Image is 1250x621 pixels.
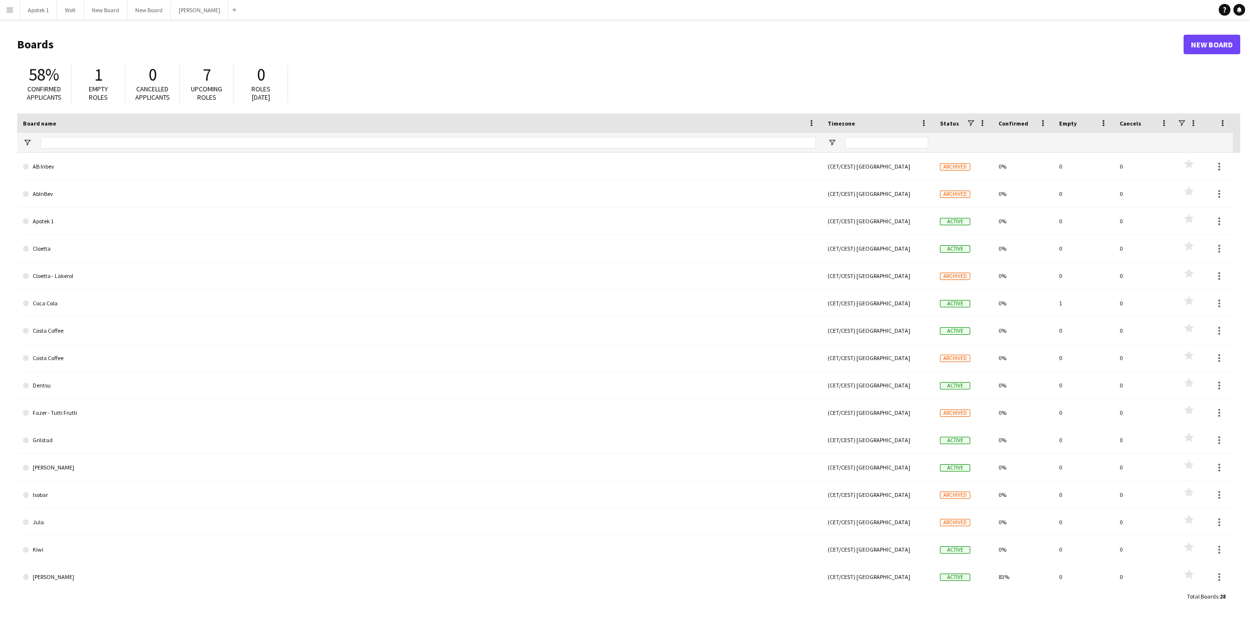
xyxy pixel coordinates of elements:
span: Archived [940,409,970,417]
div: 0 [1053,262,1114,289]
button: Wolt [57,0,84,20]
span: Confirmed applicants [27,85,62,102]
div: 0% [993,235,1053,262]
h1: Boards [17,37,1184,52]
div: 0% [993,454,1053,481]
span: Archived [940,355,970,362]
div: (CET/CEST) [GEOGRAPHIC_DATA] [822,536,934,563]
a: Costa Coffee [23,317,816,344]
div: 0% [993,372,1053,399]
div: (CET/CEST) [GEOGRAPHIC_DATA] [822,481,934,508]
span: Archived [940,492,970,499]
div: (CET/CEST) [GEOGRAPHIC_DATA] [822,454,934,481]
div: (CET/CEST) [GEOGRAPHIC_DATA] [822,563,934,590]
span: Upcoming roles [191,85,222,102]
div: 0 [1114,290,1174,317]
div: 0 [1114,481,1174,508]
span: 58% [29,64,59,86]
span: Roles [DATE] [251,85,271,102]
span: 1 [94,64,103,86]
div: 0% [993,536,1053,563]
div: 0 [1114,372,1174,399]
div: 0% [993,290,1053,317]
div: 0 [1053,563,1114,590]
div: 0% [993,317,1053,344]
span: Active [940,300,970,307]
span: Status [940,120,959,127]
div: 0% [993,208,1053,235]
div: (CET/CEST) [GEOGRAPHIC_DATA] [822,372,934,399]
div: 0 [1053,317,1114,344]
div: 0 [1114,235,1174,262]
div: 0% [993,180,1053,207]
a: Dentsu [23,372,816,399]
span: Empty [1059,120,1077,127]
div: (CET/CEST) [GEOGRAPHIC_DATA] [822,262,934,289]
span: Board name [23,120,56,127]
div: 0 [1053,536,1114,563]
div: 0 [1114,153,1174,180]
div: 0 [1114,454,1174,481]
div: 0 [1114,262,1174,289]
div: 0 [1114,563,1174,590]
span: 28 [1220,593,1226,600]
a: New Board [1184,35,1240,54]
span: Archived [940,519,970,526]
span: Archived [940,163,970,171]
div: 0 [1114,536,1174,563]
div: (CET/CEST) [GEOGRAPHIC_DATA] [822,208,934,235]
span: Empty roles [89,85,108,102]
div: 0% [993,153,1053,180]
div: 0 [1114,509,1174,535]
div: 0 [1053,509,1114,535]
span: Confirmed [999,120,1028,127]
div: (CET/CEST) [GEOGRAPHIC_DATA] [822,509,934,535]
div: 0 [1114,180,1174,207]
div: (CET/CEST) [GEOGRAPHIC_DATA] [822,153,934,180]
div: (CET/CEST) [GEOGRAPHIC_DATA] [822,344,934,371]
span: Total Boards [1187,593,1218,600]
div: 0 [1114,344,1174,371]
button: Apotek 1 [20,0,57,20]
div: 0% [993,427,1053,453]
div: 0 [1053,372,1114,399]
span: Active [940,546,970,554]
a: Cloetta [23,235,816,262]
span: Active [940,245,970,253]
div: 0% [993,481,1053,508]
div: 0 [1053,481,1114,508]
div: 0 [1053,399,1114,426]
input: Timezone Filter Input [845,137,928,149]
div: 1 [1053,290,1114,317]
div: (CET/CEST) [GEOGRAPHIC_DATA] [822,317,934,344]
div: 0 [1053,153,1114,180]
div: 0% [993,262,1053,289]
div: 0 [1053,344,1114,371]
span: 7 [203,64,211,86]
button: Open Filter Menu [828,138,836,147]
div: (CET/CEST) [GEOGRAPHIC_DATA] [822,399,934,426]
a: Coca Cola [23,290,816,317]
span: Active [940,327,970,335]
div: (CET/CEST) [GEOGRAPHIC_DATA] [822,290,934,317]
button: New Board [84,0,127,20]
a: Isobar [23,481,816,509]
div: 0 [1114,427,1174,453]
div: 0 [1114,399,1174,426]
span: Active [940,437,970,444]
input: Board name Filter Input [41,137,816,149]
span: Timezone [828,120,855,127]
div: 0 [1053,208,1114,235]
div: (CET/CEST) [GEOGRAPHIC_DATA] [822,235,934,262]
div: : [1187,587,1226,606]
a: Fazer - Tutti Frutti [23,399,816,427]
span: Cancels [1120,120,1141,127]
span: 0 [148,64,157,86]
div: 0 [1053,454,1114,481]
span: Archived [940,273,970,280]
a: AbInBev [23,180,816,208]
div: 0 [1114,317,1174,344]
a: Cloetta - Läkerol [23,262,816,290]
span: Cancelled applicants [135,85,170,102]
div: (CET/CEST) [GEOGRAPHIC_DATA] [822,427,934,453]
